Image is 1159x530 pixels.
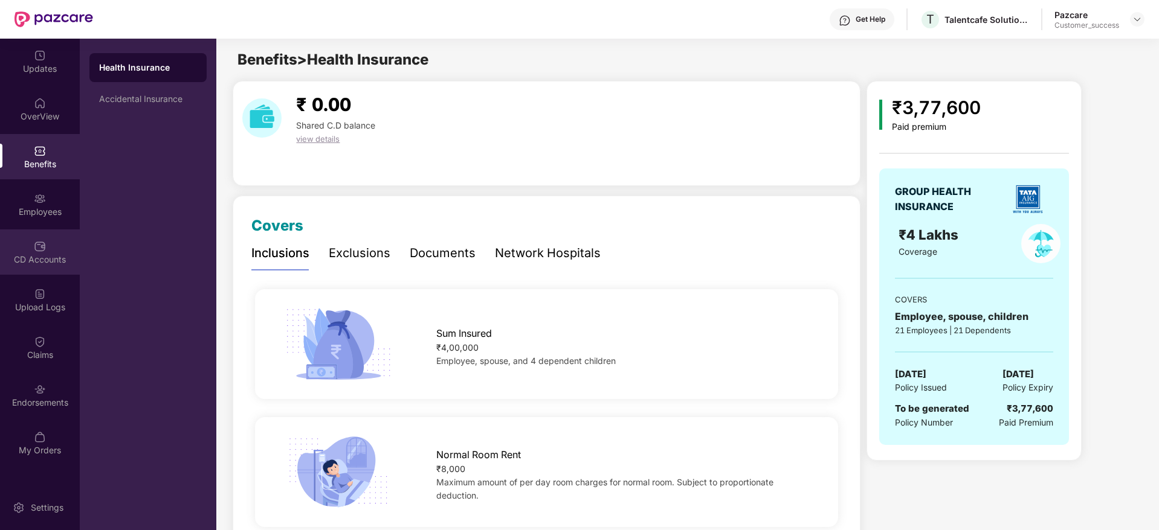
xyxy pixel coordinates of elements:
span: Coverage [899,246,937,257]
img: svg+xml;base64,PHN2ZyBpZD0iVXBkYXRlZCIgeG1sbnM9Imh0dHA6Ly93d3cudzMub3JnLzIwMDAvc3ZnIiB3aWR0aD0iMj... [34,49,46,62]
img: policyIcon [1021,224,1061,263]
img: icon [281,432,395,512]
span: [DATE] [895,367,926,382]
div: Documents [410,244,476,263]
span: Sum Insured [436,326,492,341]
div: Pazcare [1054,9,1119,21]
div: Exclusions [329,244,390,263]
span: Policy Number [895,417,953,427]
div: Get Help [856,14,885,24]
img: svg+xml;base64,PHN2ZyBpZD0iTXlfT3JkZXJzIiBkYXRhLW5hbWU9Ik15IE9yZGVycyIgeG1sbnM9Imh0dHA6Ly93d3cudz... [34,431,46,443]
img: svg+xml;base64,PHN2ZyBpZD0iQ2xhaW0iIHhtbG5zPSJodHRwOi8vd3d3LnczLm9yZy8yMDAwL3N2ZyIgd2lkdGg9IjIwIi... [34,336,46,348]
div: ₹3,77,600 [892,94,981,122]
div: Inclusions [251,244,309,263]
div: Customer_success [1054,21,1119,30]
img: svg+xml;base64,PHN2ZyBpZD0iSG9tZSIgeG1sbnM9Imh0dHA6Ly93d3cudzMub3JnLzIwMDAvc3ZnIiB3aWR0aD0iMjAiIG... [34,97,46,109]
span: Benefits > Health Insurance [237,51,428,68]
div: COVERS [895,293,1053,305]
div: Network Hospitals [495,244,601,263]
div: Paid premium [892,122,981,132]
img: svg+xml;base64,PHN2ZyBpZD0iRW1wbG95ZWVzIiB4bWxucz0iaHR0cDovL3d3dy53My5vcmcvMjAwMC9zdmciIHdpZHRoPS... [34,193,46,205]
span: To be generated [895,403,969,414]
img: svg+xml;base64,PHN2ZyBpZD0iRW5kb3JzZW1lbnRzIiB4bWxucz0iaHR0cDovL3d3dy53My5vcmcvMjAwMC9zdmciIHdpZH... [34,383,46,395]
div: Health Insurance [99,62,197,74]
span: Employee, spouse, and 4 dependent children [436,356,616,366]
span: ₹4 Lakhs [899,226,962,243]
div: ₹4,00,000 [436,341,812,354]
span: view details [296,134,340,144]
img: New Pazcare Logo [15,11,93,27]
div: Settings [27,502,67,514]
span: Policy Issued [895,381,947,394]
img: svg+xml;base64,PHN2ZyBpZD0iVXBsb2FkX0xvZ3MiIGRhdGEtbmFtZT0iVXBsb2FkIExvZ3MiIHhtbG5zPSJodHRwOi8vd3... [34,288,46,300]
span: Policy Expiry [1002,381,1053,394]
img: download [242,98,282,138]
img: svg+xml;base64,PHN2ZyBpZD0iQmVuZWZpdHMiIHhtbG5zPSJodHRwOi8vd3d3LnczLm9yZy8yMDAwL3N2ZyIgd2lkdGg9Ij... [34,145,46,157]
div: ₹8,000 [436,462,812,476]
div: Talentcafe Solutions Llp [944,14,1029,25]
span: Normal Room Rent [436,447,521,462]
div: 21 Employees | 21 Dependents [895,324,1053,336]
span: ₹ 0.00 [296,94,351,115]
span: Maximum amount of per day room charges for normal room. Subject to proportionate deduction. [436,477,773,500]
img: svg+xml;base64,PHN2ZyBpZD0iU2V0dGluZy0yMHgyMCIgeG1sbnM9Imh0dHA6Ly93d3cudzMub3JnLzIwMDAvc3ZnIiB3aW... [13,502,25,514]
span: Shared C.D balance [296,120,375,130]
span: Paid Premium [999,416,1053,429]
img: icon [281,304,395,384]
div: Employee, spouse, children [895,309,1053,324]
div: ₹3,77,600 [1007,401,1053,416]
img: insurerLogo [1007,178,1049,220]
img: icon [879,100,882,130]
div: GROUP HEALTH INSURANCE [895,184,1001,214]
img: svg+xml;base64,PHN2ZyBpZD0iQ0RfQWNjb3VudHMiIGRhdGEtbmFtZT0iQ0QgQWNjb3VudHMiIHhtbG5zPSJodHRwOi8vd3... [34,240,46,252]
span: Covers [251,217,303,234]
img: svg+xml;base64,PHN2ZyBpZD0iSGVscC0zMngzMiIgeG1sbnM9Imh0dHA6Ly93d3cudzMub3JnLzIwMDAvc3ZnIiB3aWR0aD... [839,14,851,27]
span: [DATE] [1002,367,1034,382]
img: svg+xml;base64,PHN2ZyBpZD0iRHJvcGRvd24tMzJ4MzIiIHhtbG5zPSJodHRwOi8vd3d3LnczLm9yZy8yMDAwL3N2ZyIgd2... [1132,14,1142,24]
span: T [926,12,934,27]
div: Accidental Insurance [99,94,197,104]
